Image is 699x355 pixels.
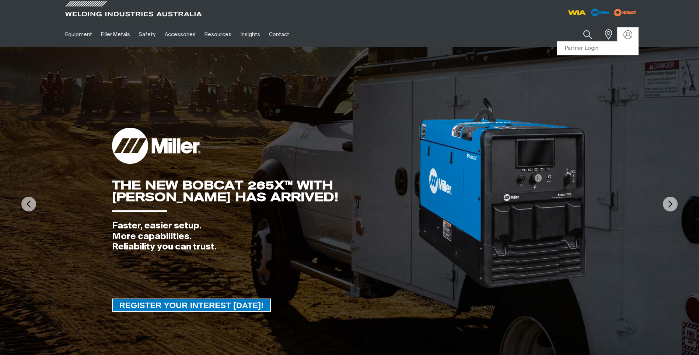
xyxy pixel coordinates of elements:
[557,42,638,55] a: Partner Login
[575,26,600,43] button: Search products
[134,22,160,47] a: Safety
[112,179,418,203] div: THE NEW BOBCAT 265X™ WITH [PERSON_NAME] HAS ARRIVED!
[200,22,236,47] a: Resources
[21,197,36,211] img: PrevArrow
[160,22,200,47] a: Accessories
[663,197,678,211] img: NextArrow
[612,7,639,18] img: miller
[112,299,271,312] a: REGISTER YOUR INTEREST TODAY!
[265,22,294,47] a: Contact
[236,22,264,47] a: Insights
[61,22,97,47] a: Equipment
[61,22,494,47] nav: Main
[112,221,418,252] div: Faster, easier setup. More capabilities. Reliability you can trust.
[113,299,270,312] span: REGISTER YOUR INTEREST [DATE]!
[97,22,134,47] a: Filler Metals
[566,26,600,43] input: Product name or item number...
